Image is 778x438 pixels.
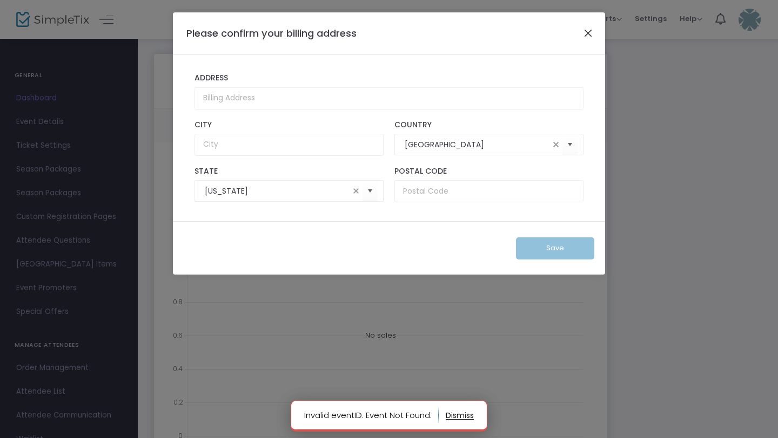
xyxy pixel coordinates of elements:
h4: Please confirm your billing address [186,26,357,40]
button: Select [363,180,378,202]
span: clear [549,138,562,151]
label: Postal Code [394,167,583,176]
button: Select [562,134,578,156]
button: dismiss [446,407,474,424]
p: Invalid eventID. Event Not Found. [304,407,439,424]
input: Select State [205,186,350,197]
input: Postal Code [394,180,583,202]
input: Select Country [405,139,549,150]
label: State [194,167,384,176]
input: City [194,134,384,156]
button: Close [581,26,595,40]
span: clear [350,184,363,197]
label: Address [194,73,583,83]
input: Billing Address [194,87,583,109]
label: Country [394,120,583,130]
label: City [194,120,384,130]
